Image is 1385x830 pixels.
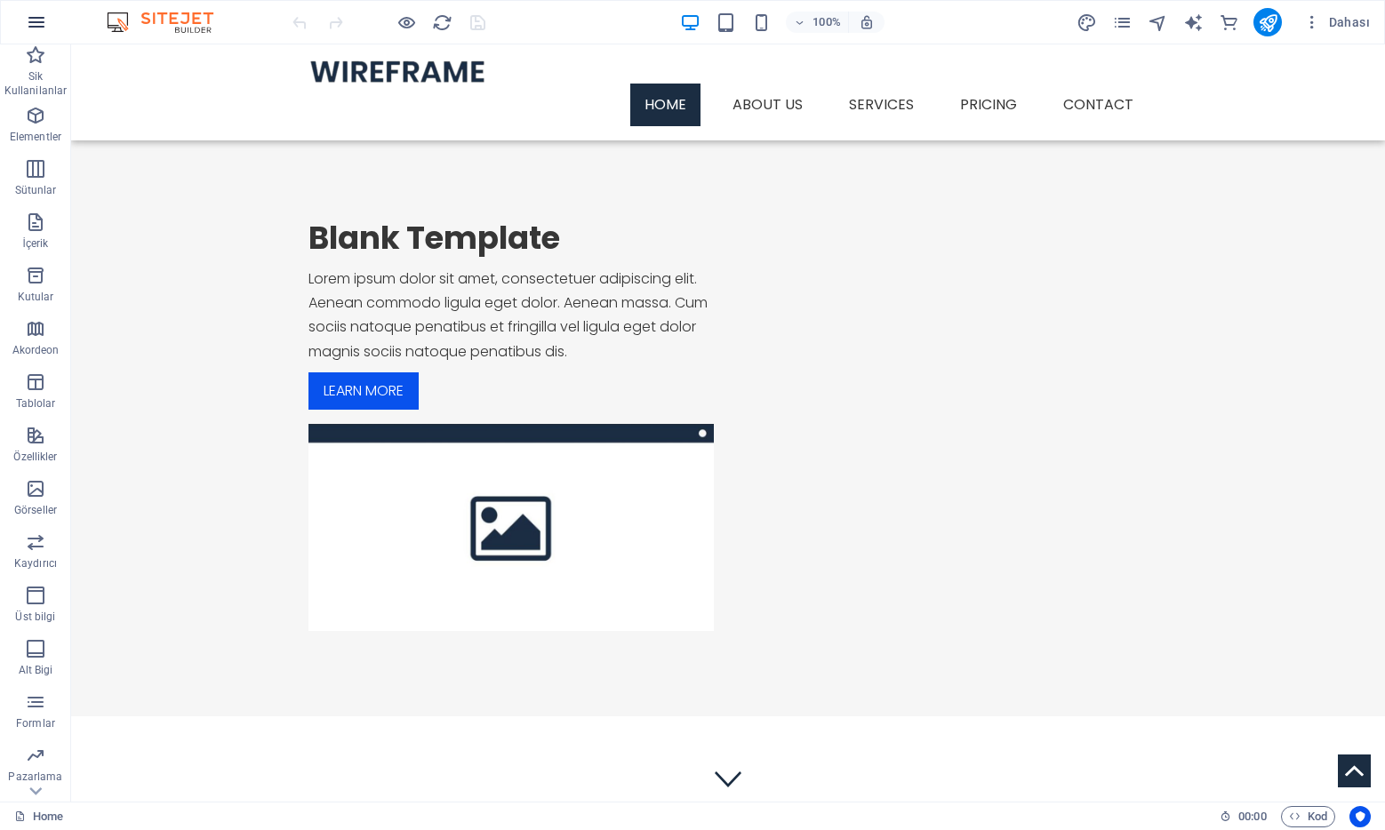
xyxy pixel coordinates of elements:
span: 00 00 [1238,806,1266,827]
button: Ön izleme modundan çıkıp düzenlemeye devam etmek için buraya tıklayın [396,12,417,33]
button: Dahası [1296,8,1377,36]
i: Sayfayı yeniden yükleyin [432,12,452,33]
p: Özellikler [13,450,57,464]
button: reload [431,12,452,33]
p: Görseller [14,503,57,517]
p: Akordeon [12,343,60,357]
button: publish [1253,8,1282,36]
p: Alt Bigi [19,663,53,677]
p: Formlar [16,716,55,730]
p: Kutular [18,290,54,304]
h6: Oturum süresi [1220,806,1267,827]
span: Dahası [1303,13,1370,31]
img: Editor Logo [102,12,236,33]
a: Seçimi iptal etmek için tıkla. Sayfaları açmak için çift tıkla [14,806,63,827]
p: Tablolar [16,396,56,411]
button: design [1076,12,1097,33]
p: Kaydırıcı [14,556,57,571]
button: Usercentrics [1349,806,1371,827]
button: text_generator [1182,12,1204,33]
p: Üst bilgi [15,610,55,624]
button: commerce [1218,12,1239,33]
span: Kod [1289,806,1327,827]
p: Elementler [10,130,61,144]
button: Kod [1281,806,1335,827]
p: İçerik [22,236,48,251]
span: : [1251,810,1253,823]
button: 100% [786,12,849,33]
button: pages [1111,12,1133,33]
button: navigator [1147,12,1168,33]
p: Pazarlama [8,770,62,784]
p: Sütunlar [15,183,57,197]
h6: 100% [813,12,841,33]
